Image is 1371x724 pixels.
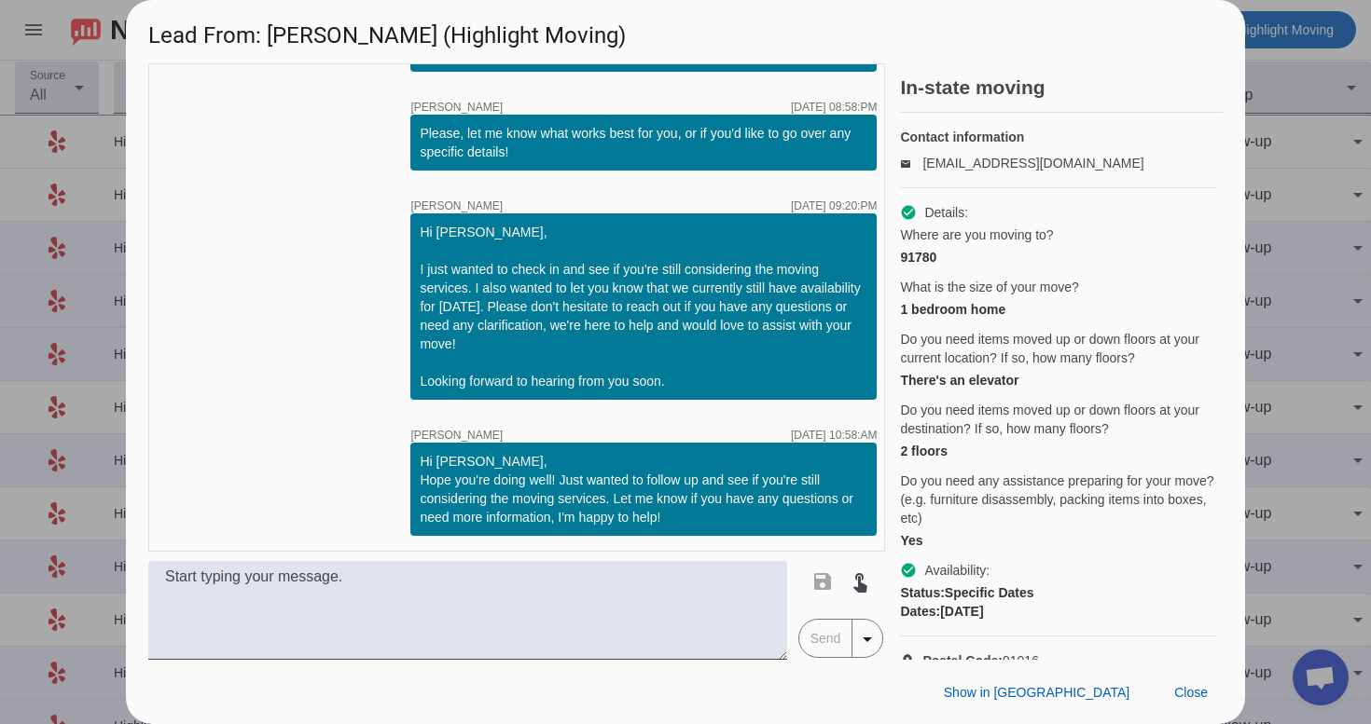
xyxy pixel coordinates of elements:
[900,604,940,619] strong: Dates:
[922,653,1003,668] strong: Postal Code:
[924,203,968,222] span: Details:
[929,676,1144,709] button: Show in [GEOGRAPHIC_DATA]
[900,442,1215,460] div: 2 floors
[900,371,1215,389] div: There's an elevator
[420,452,867,526] div: Hi [PERSON_NAME], Hope you're doing well! Just wanted to follow up and see if you're still consid...
[900,128,1215,146] h4: Contact information
[922,156,1143,171] a: [EMAIL_ADDRESS][DOMAIN_NAME]
[900,583,1215,602] div: Specific Dates
[410,430,503,441] span: [PERSON_NAME]
[900,653,922,668] mat-icon: location_on
[849,570,871,593] mat-icon: touch_app
[900,225,1053,244] span: Where are you moving to?
[900,585,944,600] strong: Status:
[1174,685,1208,700] span: Close
[410,102,503,113] span: [PERSON_NAME]
[900,78,1223,97] h2: In-state moving
[791,430,877,441] div: [DATE] 10:58:AM
[410,200,503,212] span: [PERSON_NAME]
[944,685,1129,700] span: Show in [GEOGRAPHIC_DATA]
[900,562,917,579] mat-icon: check_circle
[791,102,877,113] div: [DATE] 08:58:PM
[900,248,1215,266] div: 91780
[924,561,990,580] span: Availability:
[900,602,1215,621] div: [DATE]
[420,223,867,390] div: Hi [PERSON_NAME], I just wanted to check in and see if you're still considering the moving servic...
[856,628,879,650] mat-icon: arrow_drop_down
[900,158,922,168] mat-icon: email
[900,531,1215,550] div: Yes
[900,278,1078,296] span: What is the size of your move?
[791,200,877,212] div: [DATE] 09:20:PM
[900,300,1215,319] div: 1 bedroom home
[900,204,917,221] mat-icon: check_circle
[900,471,1215,527] span: Do you need any assistance preparing for your move? (e.g. furniture disassembly, packing items in...
[420,124,867,161] div: Please, let me know what works best for you, or if you'd like to go over any specific details!
[922,651,1039,670] span: 91016
[900,330,1215,367] span: Do you need items moved up or down floors at your current location? If so, how many floors?
[1159,676,1223,709] button: Close
[900,401,1215,438] span: Do you need items moved up or down floors at your destination? If so, how many floors?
